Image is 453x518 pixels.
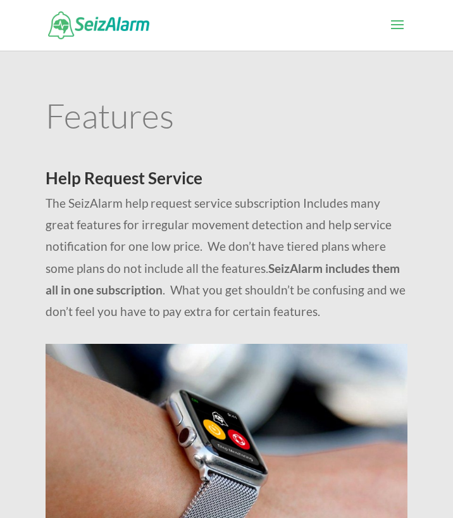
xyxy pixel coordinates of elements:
h2: Help Request Service [46,170,408,193]
h1: Features [46,98,408,139]
strong: SeizAlarm includes them all in one subscription [46,261,400,297]
p: The SeizAlarm help request service subscription Includes many great features for irregular moveme... [46,193,408,322]
img: SeizAlarm [48,11,150,39]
